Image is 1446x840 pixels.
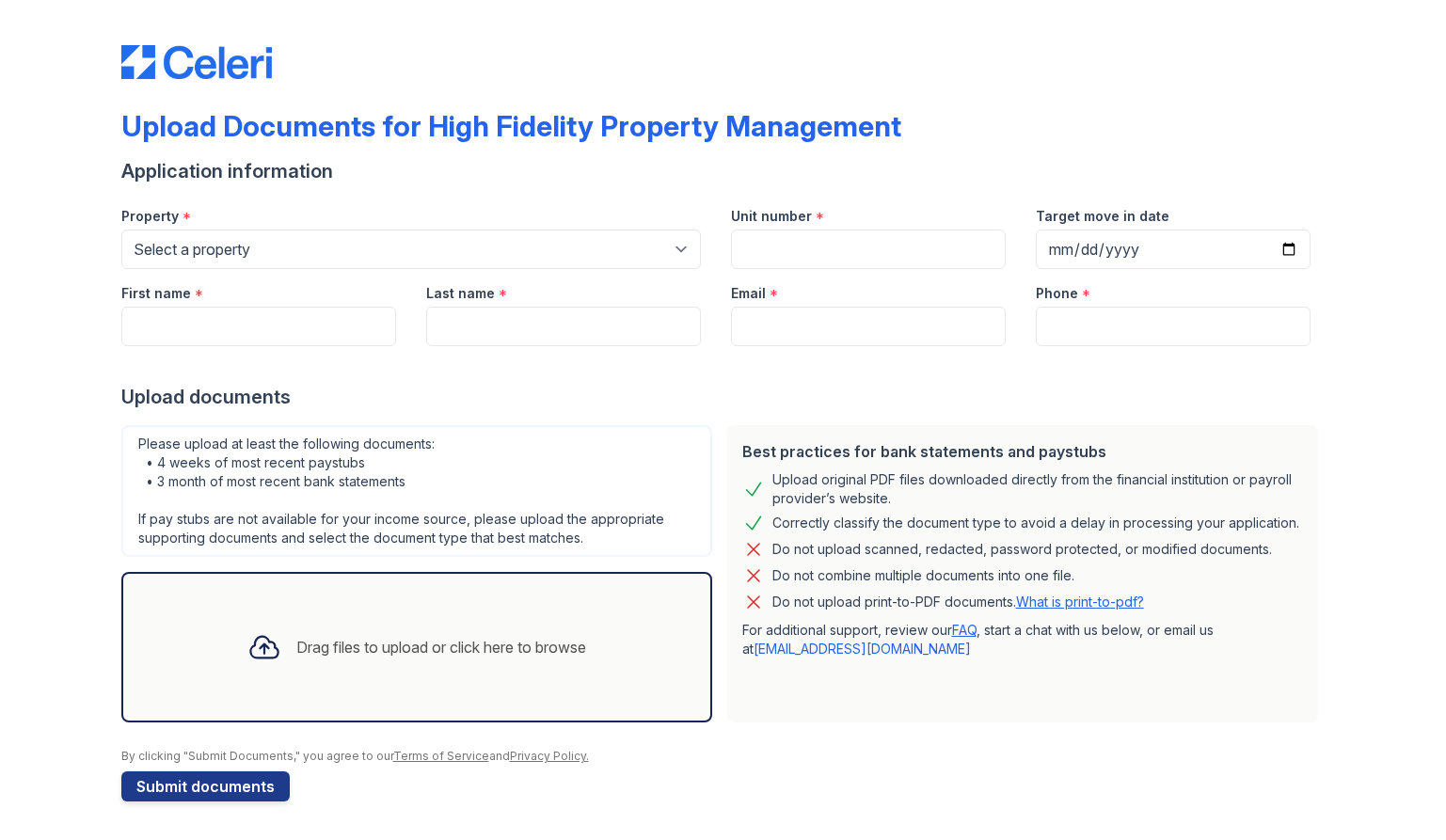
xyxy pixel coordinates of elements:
a: What is print-to-pdf? [1016,594,1144,610]
div: Upload Documents for High Fidelity Property Management [121,109,901,143]
button: Submit documents [121,771,290,801]
div: Do not combine multiple documents into one file. [772,564,1074,587]
div: Upload documents [121,384,1326,410]
p: Do not upload print-to-PDF documents. [772,593,1144,611]
a: Privacy Policy. [510,749,589,763]
div: Do not upload scanned, redacted, password protected, or modified documents. [772,538,1272,561]
label: Unit number [731,207,812,226]
div: Drag files to upload or click here to browse [296,636,586,658]
div: Upload original PDF files downloaded directly from the financial institution or payroll provider’... [772,470,1303,508]
div: By clicking "Submit Documents," you agree to our and [121,749,1326,764]
p: For additional support, review our , start a chat with us below, or email us at [742,621,1303,658]
div: Best practices for bank statements and paystubs [742,440,1303,463]
div: Please upload at least the following documents: • 4 weeks of most recent paystubs • 3 month of mo... [121,425,712,557]
a: [EMAIL_ADDRESS][DOMAIN_NAME] [754,641,971,657]
a: FAQ [952,622,977,638]
a: Terms of Service [393,749,489,763]
label: First name [121,284,191,303]
label: Email [731,284,766,303]
div: Application information [121,158,1326,184]
img: CE_Logo_Blue-a8612792a0a2168367f1c8372b55b34899dd931a85d93a1a3d3e32e68fde9ad4.png [121,45,272,79]
label: Property [121,207,179,226]
label: Target move in date [1036,207,1169,226]
label: Phone [1036,284,1078,303]
label: Last name [426,284,495,303]
div: Correctly classify the document type to avoid a delay in processing your application. [772,512,1299,534]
